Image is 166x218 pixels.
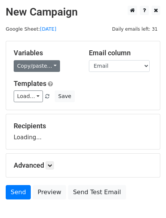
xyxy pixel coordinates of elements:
iframe: Chat Widget [128,182,166,218]
a: Load... [14,90,43,102]
button: Save [55,90,74,102]
a: Templates [14,79,46,87]
h5: Email column [89,49,153,57]
a: Send Test Email [68,185,126,199]
a: Daily emails left: 31 [109,26,160,32]
div: Loading... [14,122,152,142]
small: Google Sheet: [6,26,56,32]
a: Send [6,185,31,199]
span: Daily emails left: 31 [109,25,160,33]
h2: New Campaign [6,6,160,19]
h5: Advanced [14,161,152,170]
a: Preview [33,185,66,199]
a: Copy/paste... [14,60,60,72]
h5: Variables [14,49,77,57]
h5: Recipients [14,122,152,130]
a: [DATE] [40,26,56,32]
